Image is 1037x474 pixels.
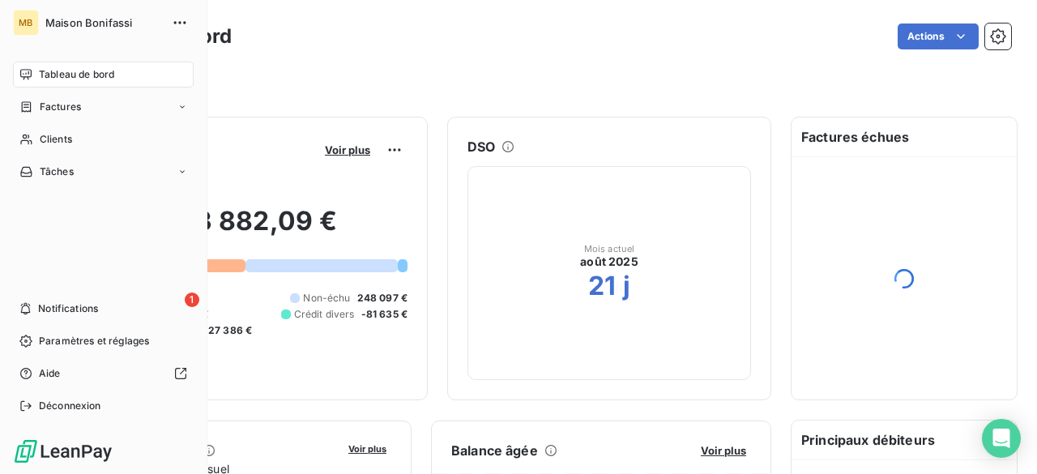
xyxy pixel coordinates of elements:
[303,291,350,305] span: Non-échu
[701,444,746,457] span: Voir plus
[13,10,39,36] div: MB
[45,16,162,29] span: Maison Bonifassi
[344,441,391,455] button: Voir plus
[13,94,194,120] a: Factures
[39,399,101,413] span: Déconnexion
[357,291,408,305] span: 248 097 €
[13,328,194,354] a: Paramètres et réglages
[38,301,98,316] span: Notifications
[320,143,375,157] button: Voir plus
[39,67,114,82] span: Tableau de bord
[13,159,194,185] a: Tâches
[185,293,199,307] span: 1
[588,270,616,302] h2: 21
[898,23,979,49] button: Actions
[40,132,72,147] span: Clients
[792,421,1017,459] h6: Principaux débiteurs
[13,438,113,464] img: Logo LeanPay
[13,126,194,152] a: Clients
[294,307,355,322] span: Crédit divers
[584,244,635,254] span: Mois actuel
[40,100,81,114] span: Factures
[203,323,252,338] span: -27 386 €
[13,361,194,386] a: Aide
[39,366,61,381] span: Aide
[451,441,538,460] h6: Balance âgée
[982,419,1021,458] div: Open Intercom Messenger
[348,443,386,455] span: Voir plus
[580,254,638,270] span: août 2025
[13,62,194,88] a: Tableau de bord
[792,117,1017,156] h6: Factures échues
[325,143,370,156] span: Voir plus
[696,443,751,458] button: Voir plus
[623,270,630,302] h2: j
[92,205,408,254] h2: 293 882,09 €
[361,307,408,322] span: -81 635 €
[467,137,495,156] h6: DSO
[39,334,149,348] span: Paramètres et réglages
[40,164,74,179] span: Tâches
